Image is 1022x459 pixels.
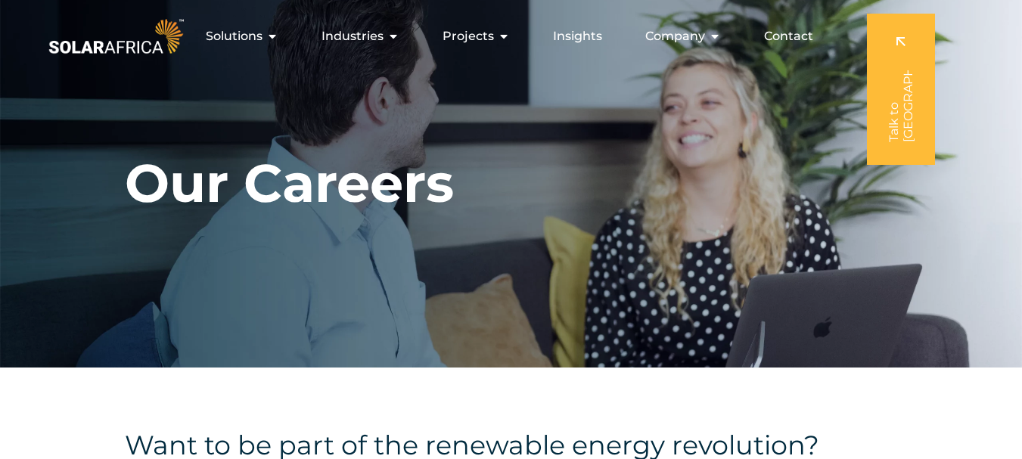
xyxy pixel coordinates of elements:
[187,21,825,51] div: Menu Toggle
[187,21,825,51] nav: Menu
[443,27,494,45] span: Projects
[553,27,602,45] a: Insights
[125,151,454,216] h1: Our Careers
[764,27,813,45] a: Contact
[645,27,705,45] span: Company
[206,27,262,45] span: Solutions
[322,27,384,45] span: Industries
